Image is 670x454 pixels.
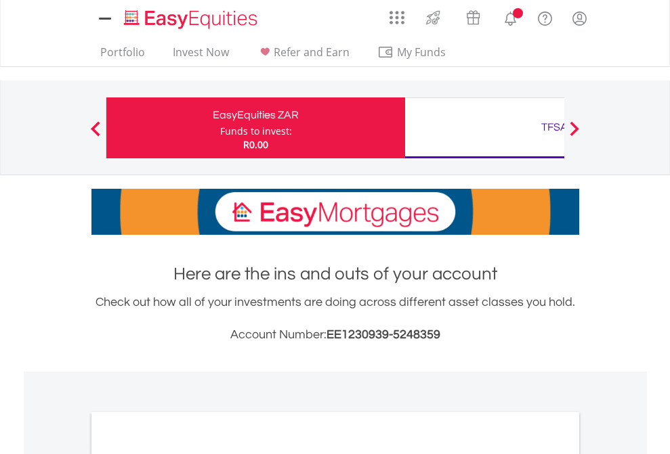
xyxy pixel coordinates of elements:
img: vouchers-v2.svg [462,7,484,28]
button: Next [561,128,588,141]
div: Funds to invest: [220,124,292,138]
a: Vouchers [453,3,493,28]
img: thrive-v2.svg [422,7,444,28]
div: Check out how all of your investments are doing across different asset classes you hold. [91,293,579,344]
button: Previous [82,128,109,141]
h1: Here are the ins and outs of your account [91,262,579,286]
a: Notifications [493,3,528,30]
h3: Account Number: [91,325,579,344]
span: R0.00 [243,138,268,151]
div: EasyEquities ZAR [114,106,397,124]
img: EasyMortage Promotion Banner [91,189,579,235]
a: Home page [119,3,263,30]
a: Portfolio [95,45,150,66]
a: Invest Now [167,45,234,66]
span: My Funds [377,43,466,61]
a: My Profile [562,3,597,33]
span: Refer and Earn [274,45,350,60]
a: AppsGrid [381,3,413,25]
span: EE1230939-5248359 [327,328,440,341]
a: Refer and Earn [251,45,355,66]
img: grid-menu-icon.svg [390,10,404,25]
img: EasyEquities_Logo.png [121,8,263,30]
a: FAQ's and Support [528,3,562,30]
